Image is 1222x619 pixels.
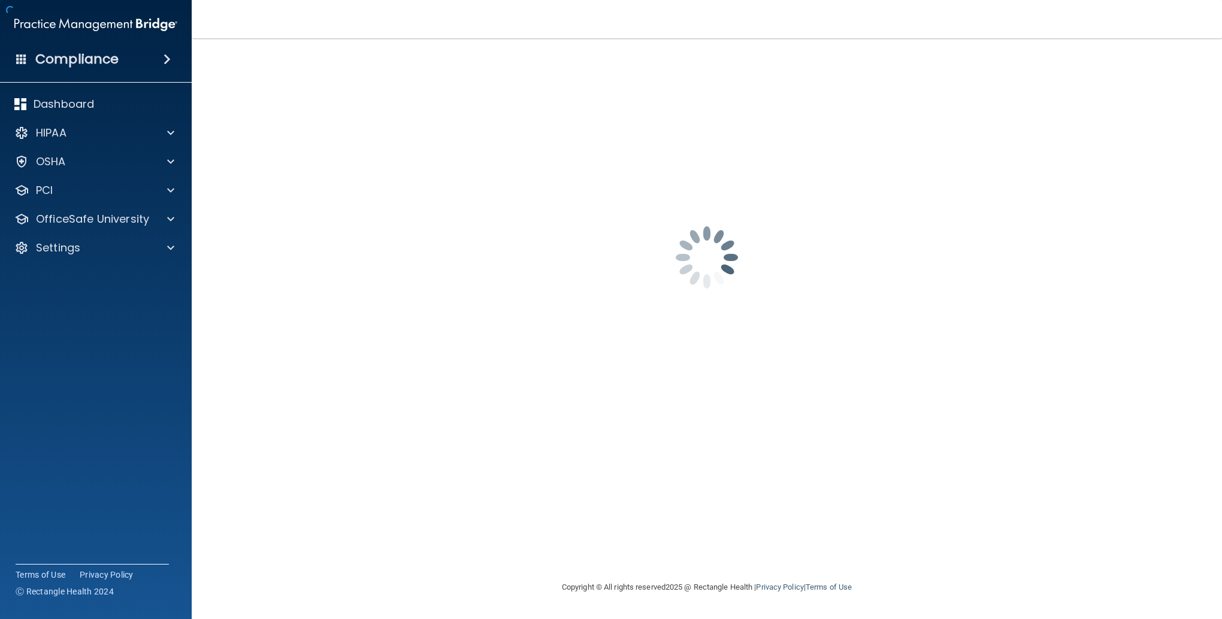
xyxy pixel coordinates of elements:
p: OSHA [36,154,66,169]
a: Privacy Policy [80,569,134,581]
a: OfficeSafe University [14,212,174,226]
p: HIPAA [36,126,66,140]
a: Dashboard [14,97,174,111]
img: spinner.e123f6fc.gif [647,198,767,317]
img: PMB logo [14,13,177,37]
a: OSHA [14,154,174,169]
h4: Compliance [35,51,119,68]
p: OfficeSafe University [36,212,149,226]
img: dashboard.aa5b2476.svg [14,98,26,110]
span: Ⓒ Rectangle Health 2024 [16,585,114,597]
a: HIPAA [14,126,174,140]
p: Settings [36,241,80,255]
a: Privacy Policy [756,582,803,591]
div: Copyright © All rights reserved 2025 @ Rectangle Health | | [488,568,925,606]
p: PCI [36,183,53,198]
a: Terms of Use [16,569,65,581]
p: Dashboard [34,97,94,111]
a: PCI [14,183,174,198]
a: Settings [14,241,174,255]
a: Terms of Use [806,582,852,591]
